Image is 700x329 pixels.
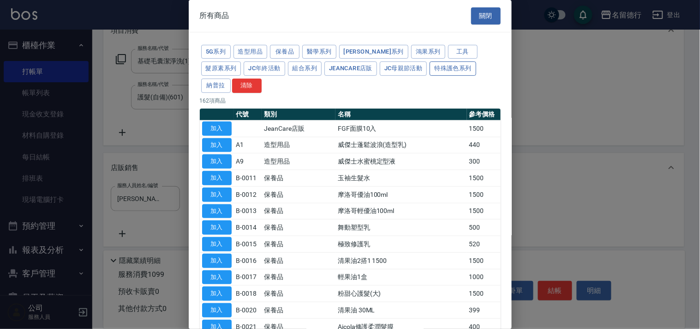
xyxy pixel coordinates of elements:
[234,219,262,236] td: B-0014
[233,45,268,59] button: 造型用品
[467,186,501,203] td: 1500
[234,137,262,153] td: A1
[202,122,232,136] button: 加入
[335,203,467,219] td: 摩洛哥輕優油100ml
[201,45,231,59] button: 5G系列
[262,269,335,286] td: 保養品
[202,270,232,285] button: 加入
[234,109,262,121] th: 代號
[262,236,335,253] td: 保養品
[467,120,501,137] td: 1500
[467,286,501,302] td: 1500
[234,153,262,170] td: A9
[234,252,262,269] td: B-0016
[202,303,232,317] button: 加入
[201,79,231,93] button: 納普拉
[262,153,335,170] td: 造型用品
[302,45,336,59] button: 醫學系列
[335,219,467,236] td: 舞動塑型乳
[234,302,262,319] td: B-0020
[335,137,467,153] td: 威傑士蓬鬆波浪(造型乳)
[335,269,467,286] td: 輕果油1盒
[335,302,467,319] td: 清果油 30ML
[467,170,501,187] td: 1500
[324,61,377,76] button: JeanCare店販
[262,109,335,121] th: 類別
[262,203,335,219] td: 保養品
[262,302,335,319] td: 保養品
[234,170,262,187] td: B-0011
[288,61,322,76] button: 組合系列
[234,186,262,203] td: B-0012
[202,204,232,219] button: 加入
[335,109,467,121] th: 名稱
[202,154,232,169] button: 加入
[262,170,335,187] td: 保養品
[335,186,467,203] td: 摩洛哥優油100ml
[234,236,262,253] td: B-0015
[202,220,232,235] button: 加入
[202,286,232,301] button: 加入
[335,286,467,302] td: 粉甜心護髮(大)
[202,138,232,152] button: 加入
[335,153,467,170] td: 威傑士水蜜桃定型液
[270,45,299,59] button: 保養品
[262,120,335,137] td: JeanCare店販
[262,219,335,236] td: 保養品
[467,219,501,236] td: 500
[471,7,501,24] button: 關閉
[201,61,241,76] button: 髮原素系列
[234,286,262,302] td: B-0018
[467,203,501,219] td: 1500
[448,45,478,59] button: 工具
[335,252,467,269] td: 清果油2搭1 1500
[335,170,467,187] td: 玉袖生髮水
[335,236,467,253] td: 極致修護乳
[244,61,285,76] button: JC年終活動
[202,171,232,185] button: 加入
[202,237,232,251] button: 加入
[339,45,409,59] button: [PERSON_NAME]系列
[467,269,501,286] td: 1000
[380,61,427,76] button: JC母親節活動
[467,236,501,253] td: 520
[262,286,335,302] td: 保養品
[335,120,467,137] td: FGF面膜10入
[262,252,335,269] td: 保養品
[467,109,501,121] th: 參考價格
[202,188,232,202] button: 加入
[467,137,501,153] td: 440
[232,79,262,93] button: 清除
[430,61,476,76] button: 特殊護色系列
[200,97,501,105] p: 162 項商品
[467,252,501,269] td: 1500
[467,302,501,319] td: 399
[234,203,262,219] td: B-0013
[202,254,232,268] button: 加入
[467,153,501,170] td: 300
[262,137,335,153] td: 造型用品
[262,186,335,203] td: 保養品
[200,11,229,20] span: 所有商品
[411,45,445,59] button: 鴻果系列
[234,269,262,286] td: B-0017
